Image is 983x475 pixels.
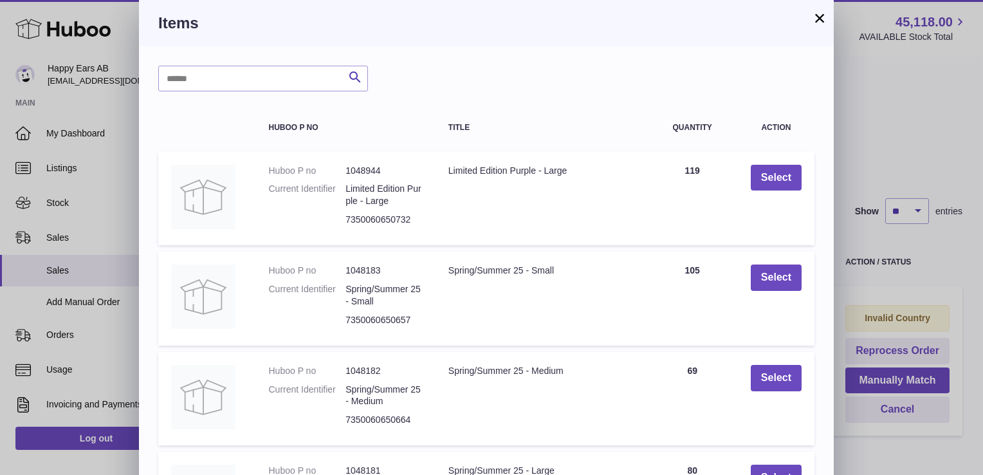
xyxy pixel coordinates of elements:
[256,111,436,145] th: Huboo P no
[448,165,634,177] div: Limited Edition Purple - Large
[269,165,346,177] dt: Huboo P no
[647,111,737,145] th: Quantity
[751,165,802,191] button: Select
[345,183,423,207] dd: Limited Edition Purple - Large
[269,183,346,207] dt: Current Identifier
[269,265,346,277] dt: Huboo P no
[812,10,827,26] button: ×
[345,314,423,326] dd: 7350060650657
[345,214,423,226] dd: 7350060650732
[647,352,737,446] td: 69
[269,365,346,377] dt: Huboo P no
[448,265,634,277] div: Spring/Summer 25 - Small
[269,283,346,308] dt: Current Identifier
[647,252,737,346] td: 105
[436,111,647,145] th: Title
[158,13,814,33] h3: Items
[448,365,634,377] div: Spring/Summer 25 - Medium
[738,111,814,145] th: Action
[345,283,423,308] dd: Spring/Summer 25 - Small
[171,365,235,429] img: Spring/Summer 25 - Medium
[345,384,423,408] dd: Spring/Summer 25 - Medium
[171,165,235,229] img: Limited Edition Purple - Large
[345,365,423,377] dd: 1048182
[345,414,423,426] dd: 7350060650664
[345,265,423,277] dd: 1048183
[345,165,423,177] dd: 1048944
[269,384,346,408] dt: Current Identifier
[751,365,802,391] button: Select
[751,265,802,291] button: Select
[647,152,737,246] td: 119
[171,265,235,329] img: Spring/Summer 25 - Small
